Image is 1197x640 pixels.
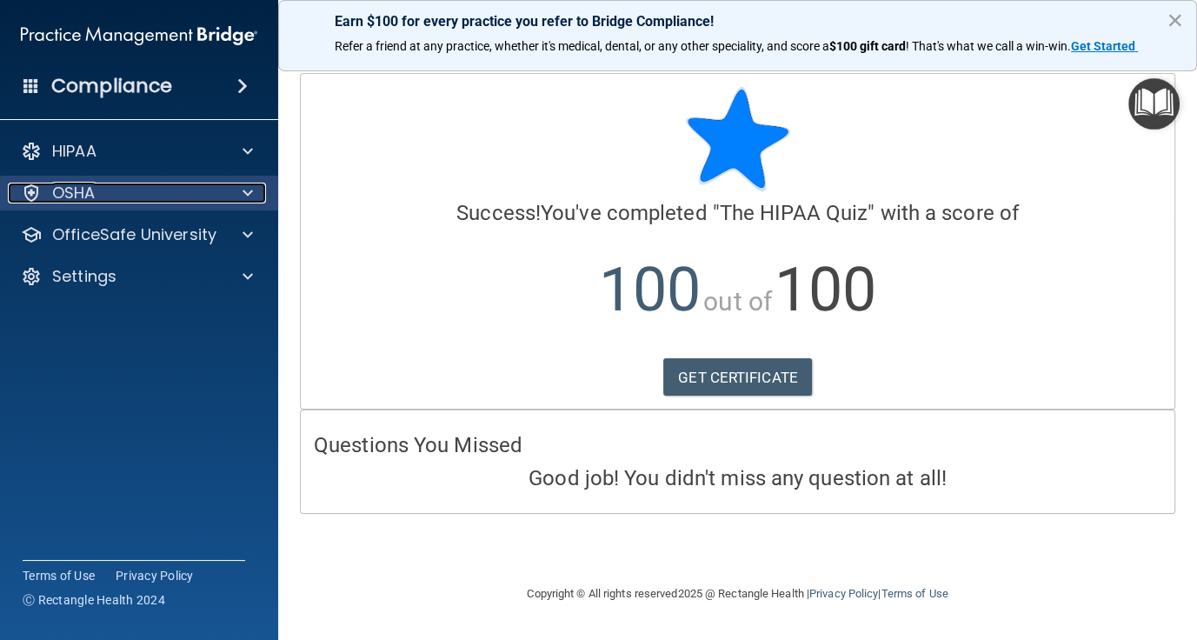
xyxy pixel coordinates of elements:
strong: Get Started [1071,39,1135,53]
div: Copyright © All rights reserved 2025 @ Rectangle Health | | [421,566,1055,622]
a: HIPAA [21,141,253,162]
a: Privacy Policy [116,567,194,584]
a: Settings [21,266,253,287]
h4: Questions You Missed [314,434,1161,457]
img: blue-star-rounded.9d042014.png [686,87,790,191]
span: 100 [775,254,876,325]
h4: You've completed " " with a score of [314,202,1161,224]
button: Open Resource Center [1128,78,1180,130]
strong: $100 gift card [829,39,906,53]
p: OSHA [52,183,96,203]
a: Privacy Policy [809,587,878,600]
a: OSHA [21,183,253,203]
span: Refer a friend at any practice, whether it's medical, dental, or any other speciality, and score a [335,39,829,53]
img: PMB logo [21,18,257,53]
button: Close [1167,6,1183,34]
span: ! That's what we call a win-win. [906,39,1071,53]
a: Get Started [1071,39,1138,53]
h4: Good job! You didn't miss any question at all! [314,467,1161,490]
a: GET CERTIFICATE [663,358,812,397]
a: Terms of Use [881,587,948,600]
a: Terms of Use [23,567,95,584]
span: 100 [599,254,701,325]
a: OfficeSafe University [21,224,253,245]
h4: Compliance [51,74,172,98]
p: HIPAA [52,141,96,162]
span: The HIPAA Quiz [720,201,868,225]
span: Ⓒ Rectangle Health 2024 [23,591,165,609]
span: out of [703,286,772,317]
p: OfficeSafe University [52,224,216,245]
span: Success! [456,201,541,225]
p: Settings [52,266,116,287]
p: Earn $100 for every practice you refer to Bridge Compliance! [335,13,1140,30]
